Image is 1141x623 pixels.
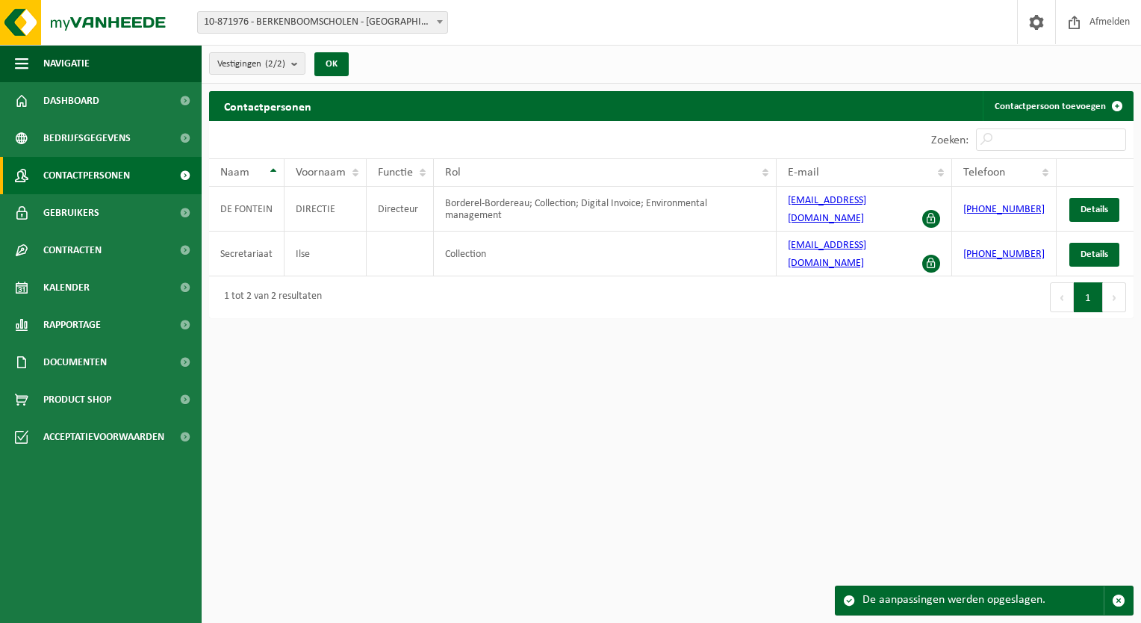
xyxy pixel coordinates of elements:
[43,194,99,232] span: Gebruikers
[788,167,819,179] span: E-mail
[1074,282,1103,312] button: 1
[43,269,90,306] span: Kalender
[285,232,367,276] td: Ilse
[220,167,249,179] span: Naam
[43,418,164,456] span: Acceptatievoorwaarden
[265,59,285,69] count: (2/2)
[217,53,285,75] span: Vestigingen
[217,284,322,311] div: 1 tot 2 van 2 resultaten
[209,91,326,120] h2: Contactpersonen
[7,590,249,623] iframe: chat widget
[963,204,1045,215] a: [PHONE_NUMBER]
[43,344,107,381] span: Documenten
[43,381,111,418] span: Product Shop
[314,52,349,76] button: OK
[1081,249,1108,259] span: Details
[788,195,866,224] a: [EMAIL_ADDRESS][DOMAIN_NAME]
[43,232,102,269] span: Contracten
[434,232,776,276] td: Collection
[209,232,285,276] td: Secretariaat
[198,12,447,33] span: 10-871976 - BERKENBOOMSCHOLEN - SINT-NIKLAAS
[788,240,866,269] a: [EMAIL_ADDRESS][DOMAIN_NAME]
[1069,198,1119,222] a: Details
[43,45,90,82] span: Navigatie
[1081,205,1108,214] span: Details
[197,11,448,34] span: 10-871976 - BERKENBOOMSCHOLEN - SINT-NIKLAAS
[43,82,99,120] span: Dashboard
[209,187,285,232] td: DE FONTEIN
[378,167,413,179] span: Functie
[931,134,969,146] label: Zoeken:
[285,187,367,232] td: DIRECTIE
[43,157,130,194] span: Contactpersonen
[983,91,1132,121] a: Contactpersoon toevoegen
[1069,243,1119,267] a: Details
[209,52,305,75] button: Vestigingen(2/2)
[963,249,1045,260] a: [PHONE_NUMBER]
[434,187,776,232] td: Borderel-Bordereau; Collection; Digital Invoice; Environmental management
[963,167,1005,179] span: Telefoon
[43,306,101,344] span: Rapportage
[1103,282,1126,312] button: Next
[296,167,346,179] span: Voornaam
[367,187,434,232] td: Directeur
[43,120,131,157] span: Bedrijfsgegevens
[445,167,461,179] span: Rol
[862,586,1104,615] div: De aanpassingen werden opgeslagen.
[1050,282,1074,312] button: Previous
